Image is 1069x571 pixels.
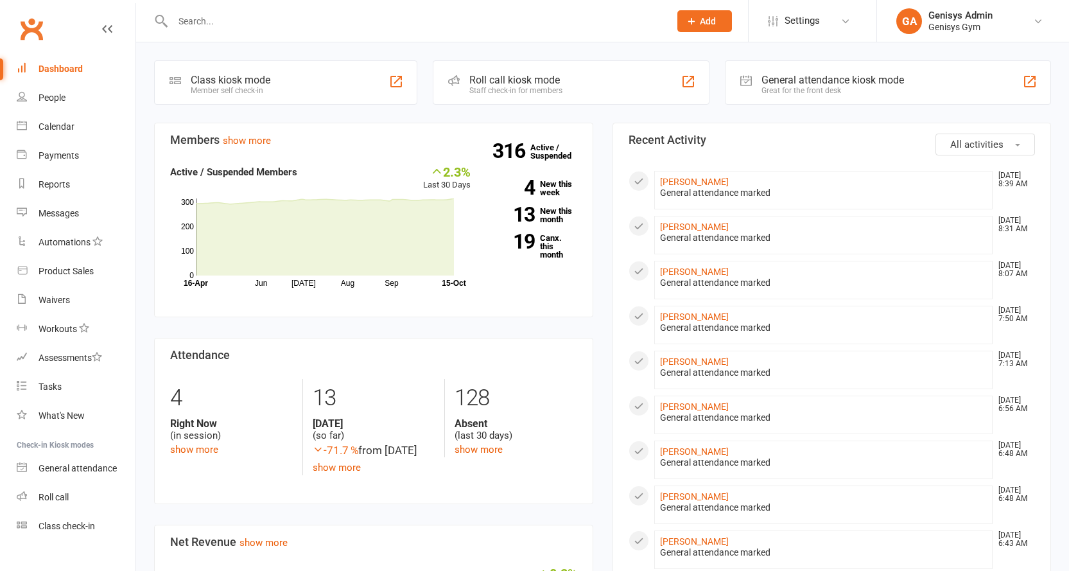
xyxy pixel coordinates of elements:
[660,267,729,277] a: [PERSON_NAME]
[700,16,716,26] span: Add
[677,10,732,32] button: Add
[39,492,69,502] div: Roll call
[17,112,135,141] a: Calendar
[170,349,577,362] h3: Attendance
[660,412,987,423] div: General attendance marked
[660,322,987,333] div: General attendance marked
[492,141,530,161] strong: 316
[660,446,729,457] a: [PERSON_NAME]
[39,179,70,189] div: Reports
[39,237,91,247] div: Automations
[17,454,135,483] a: General attendance kiosk mode
[39,295,70,305] div: Waivers
[660,277,987,288] div: General attendance marked
[239,537,288,549] a: show more
[660,312,729,322] a: [PERSON_NAME]
[992,171,1034,188] time: [DATE] 8:39 AM
[169,12,661,30] input: Search...
[39,353,102,363] div: Assessments
[313,462,361,473] a: show more
[469,74,562,86] div: Roll call kiosk mode
[660,188,987,198] div: General attendance marked
[170,536,577,549] h3: Net Revenue
[313,417,435,430] strong: [DATE]
[39,410,85,421] div: What's New
[455,444,503,455] a: show more
[39,121,74,132] div: Calendar
[660,233,987,243] div: General attendance marked
[992,351,1034,368] time: [DATE] 7:13 AM
[17,483,135,512] a: Roll call
[170,417,293,430] strong: Right Now
[423,164,471,192] div: Last 30 Days
[490,234,577,259] a: 19Canx. this month
[992,396,1034,413] time: [DATE] 6:56 AM
[469,86,562,95] div: Staff check-in for members
[423,164,471,179] div: 2.3%
[455,379,577,417] div: 128
[660,177,729,187] a: [PERSON_NAME]
[17,228,135,257] a: Automations
[17,83,135,112] a: People
[629,134,1036,146] h3: Recent Activity
[17,401,135,430] a: What's New
[761,74,904,86] div: General attendance kiosk mode
[17,55,135,83] a: Dashboard
[39,521,95,531] div: Class check-in
[660,222,729,232] a: [PERSON_NAME]
[17,344,135,373] a: Assessments
[170,166,297,178] strong: Active / Suspended Members
[660,401,729,412] a: [PERSON_NAME]
[928,10,993,21] div: Genisys Admin
[39,208,79,218] div: Messages
[896,8,922,34] div: GA
[660,547,987,558] div: General attendance marked
[490,232,535,251] strong: 19
[992,306,1034,323] time: [DATE] 7:50 AM
[39,92,65,103] div: People
[490,207,577,224] a: 13New this month
[660,367,987,378] div: General attendance marked
[313,379,435,417] div: 13
[191,86,270,95] div: Member self check-in
[17,257,135,286] a: Product Sales
[223,135,271,146] a: show more
[170,444,218,455] a: show more
[39,266,94,276] div: Product Sales
[39,150,79,161] div: Payments
[39,382,62,392] div: Tasks
[313,444,358,457] span: -71.7 %
[992,531,1034,548] time: [DATE] 6:43 AM
[785,6,820,35] span: Settings
[17,315,135,344] a: Workouts
[455,417,577,442] div: (last 30 days)
[530,134,587,170] a: 316Active / Suspended
[170,379,293,417] div: 4
[170,134,577,146] h3: Members
[17,199,135,228] a: Messages
[660,502,987,513] div: General attendance marked
[17,141,135,170] a: Payments
[15,13,48,45] a: Clubworx
[660,491,729,502] a: [PERSON_NAME]
[992,486,1034,503] time: [DATE] 6:48 AM
[928,21,993,33] div: Genisys Gym
[935,134,1035,155] button: All activities
[490,178,535,197] strong: 4
[313,417,435,442] div: (so far)
[191,74,270,86] div: Class kiosk mode
[761,86,904,95] div: Great for the front desk
[17,170,135,199] a: Reports
[17,512,135,541] a: Class kiosk mode
[992,216,1034,233] time: [DATE] 8:31 AM
[455,417,577,430] strong: Absent
[660,536,729,547] a: [PERSON_NAME]
[660,457,987,468] div: General attendance marked
[992,261,1034,278] time: [DATE] 8:07 AM
[39,64,83,74] div: Dashboard
[170,417,293,442] div: (in session)
[950,139,1004,150] span: All activities
[39,463,117,473] div: General attendance
[17,286,135,315] a: Waivers
[490,180,577,197] a: 4New this week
